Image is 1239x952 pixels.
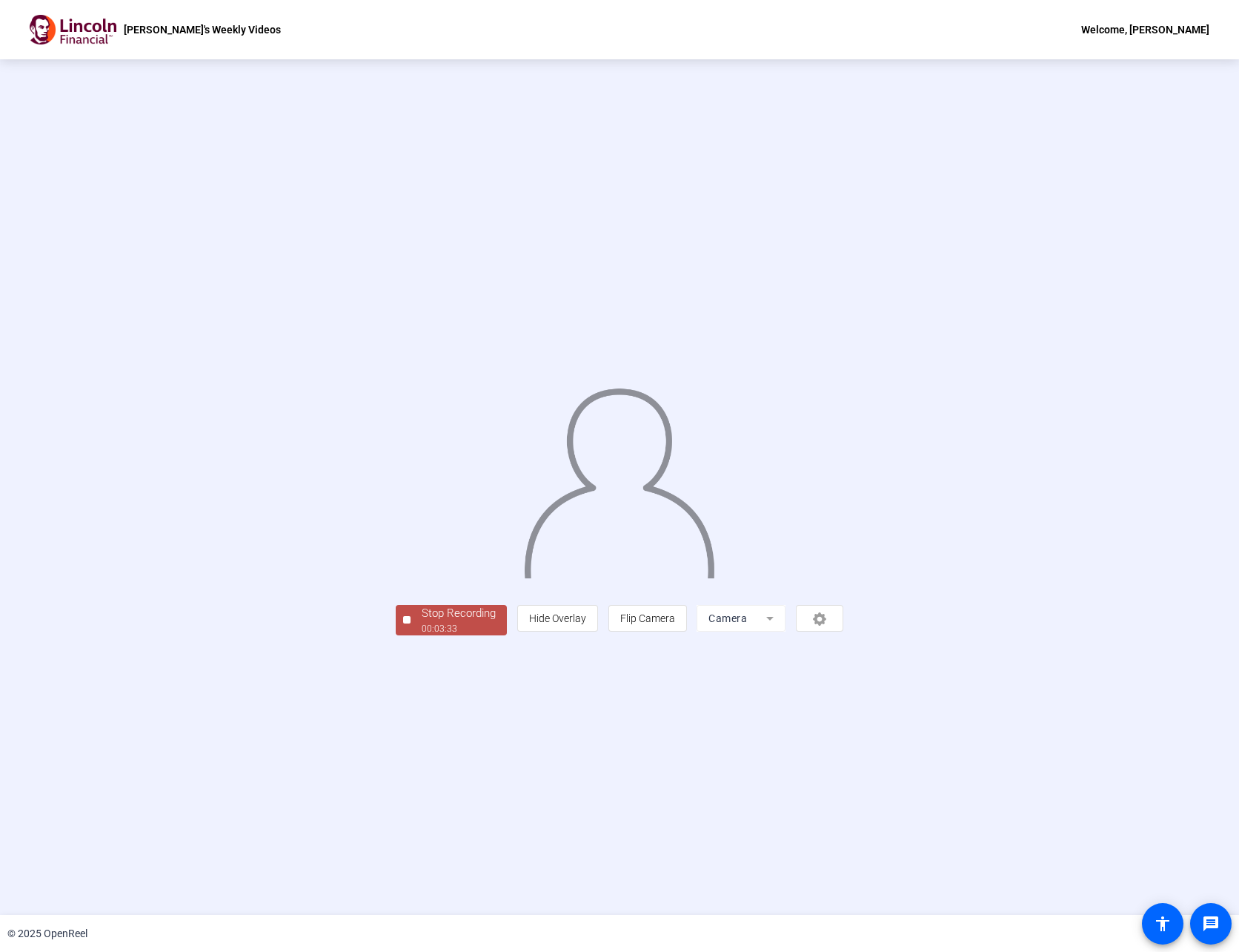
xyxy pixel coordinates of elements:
mat-icon: message [1202,915,1220,933]
div: Welcome, [PERSON_NAME] [1081,21,1209,39]
div: 00:03:33 [422,622,496,635]
mat-icon: accessibility [1154,915,1172,933]
img: OpenReel logo [30,15,116,44]
button: Hide Overlay [517,605,598,632]
span: Hide Overlay [529,612,586,624]
button: Stop Recording00:03:33 [396,605,507,635]
button: Flip Camera [608,605,687,632]
p: [PERSON_NAME]'s Weekly Videos [124,21,281,39]
div: Stop Recording [422,605,496,622]
img: overlay [522,377,716,578]
div: © 2025 OpenReel [7,926,87,942]
span: Flip Camera [620,612,675,624]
